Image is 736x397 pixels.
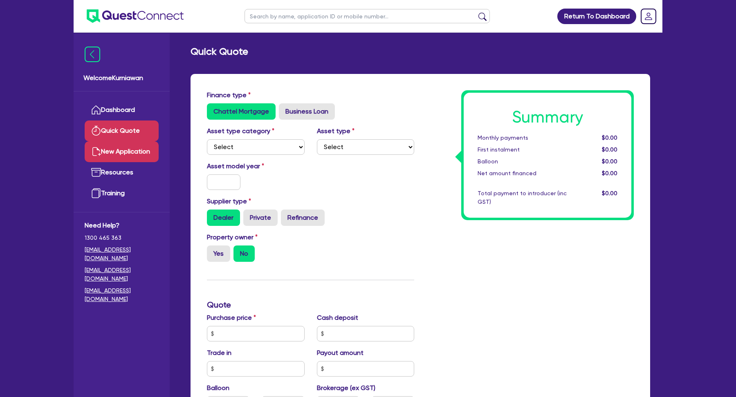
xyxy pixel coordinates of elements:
span: $0.00 [602,146,617,153]
div: Total payment to introducer (inc GST) [471,189,573,206]
img: resources [91,167,101,177]
label: Yes [207,245,230,262]
label: Asset model year [201,161,311,171]
img: new-application [91,147,101,156]
div: Net amount financed [471,169,573,178]
label: Asset type category [207,126,274,136]
a: Dropdown toggle [638,6,659,27]
div: First instalment [471,145,573,154]
span: $0.00 [602,158,617,165]
img: quest-connect-logo-blue [87,9,184,23]
a: New Application [85,141,159,162]
a: [EMAIL_ADDRESS][DOMAIN_NAME] [85,266,159,283]
h2: Quick Quote [191,46,248,58]
span: $0.00 [602,170,617,176]
label: Dealer [207,210,240,226]
a: Training [85,183,159,204]
div: Monthly payments [471,134,573,142]
label: Supplier type [207,196,251,206]
span: $0.00 [602,190,617,196]
a: Resources [85,162,159,183]
a: [EMAIL_ADDRESS][DOMAIN_NAME] [85,245,159,263]
div: Balloon [471,157,573,166]
label: No [233,245,255,262]
label: Refinance [281,210,325,226]
label: Business Loan [279,103,335,120]
label: Asset type [317,126,355,136]
h1: Summary [478,107,617,127]
label: Cash deposit [317,313,358,323]
img: quick-quote [91,126,101,136]
label: Balloon [207,383,229,393]
label: Private [243,210,278,226]
a: Return To Dashboard [557,9,636,24]
label: Purchase price [207,313,256,323]
label: Brokerage (ex GST) [317,383,375,393]
label: Finance type [207,90,251,100]
label: Payout amount [317,348,364,358]
a: Quick Quote [85,120,159,141]
span: Welcome Kurniawan [83,73,160,83]
a: Dashboard [85,100,159,120]
img: icon-menu-close [85,47,100,62]
h3: Quote [207,300,414,310]
label: Trade in [207,348,231,358]
label: Chattel Mortgage [207,103,276,120]
span: $0.00 [602,134,617,141]
a: [EMAIL_ADDRESS][DOMAIN_NAME] [85,286,159,303]
label: Property owner [207,232,258,242]
span: 1300 465 363 [85,234,159,242]
span: Need Help? [85,221,159,230]
img: training [91,188,101,198]
input: Search by name, application ID or mobile number... [245,9,490,23]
